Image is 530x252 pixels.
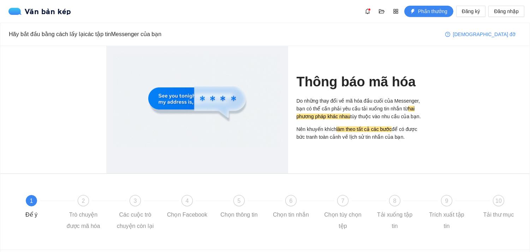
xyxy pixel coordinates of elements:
font: Chọn tùy chọn tệp [324,212,361,229]
font: Do những thay đổi về mã hóa đầu cuối của Messenger, bạn có thể cần phải yêu cầu tải xuống tin nhắ... [297,98,420,111]
font: Chọn Facebook [167,212,207,218]
font: Nên khuyến khích [297,126,337,132]
div: 2Trò chuyện được mã hóa [63,195,115,232]
font: Tải xuống tập tin [377,212,412,229]
font: Thông báo mã hóa [297,74,416,89]
font: tùy thuộc vào nhu cầu của bạn. [350,114,421,119]
img: biểu trưng [8,8,25,15]
font: 7 [341,198,345,204]
button: Đăng nhập [488,6,524,17]
font: Đăng nhập [494,8,519,14]
span: cửa hàng ứng dụng [391,8,401,14]
font: 4 [186,198,189,204]
font: 3 [134,198,137,204]
div: 6Chọn tin nhắn [270,195,322,220]
font: Messenger của bạn [111,31,161,37]
font: Tải thư mục [483,212,514,218]
font: 8 [393,198,397,204]
font: [DEMOGRAPHIC_DATA] đỡ [453,31,516,37]
button: mở thư mục [376,6,387,17]
font: để có được bức tranh toàn cảnh về lịch sử tin nhắn của bạn. [297,126,417,140]
div: 9Trích xuất tập tin [426,195,478,232]
font: Các cuộc trò chuyện còn lại [117,212,154,229]
font: làm theo tất cả các bước [337,126,392,132]
a: biểu trưngVăn bản kép [8,8,71,15]
div: 8Tải xuống tập tin [374,195,426,232]
font: hai phương pháp khác nhau [297,106,415,119]
div: 1Để ý [11,195,63,220]
button: chuông [362,6,373,17]
font: Chọn tin nhắn [273,212,309,218]
font: các tập tin [85,31,111,37]
div: 10Tải thư mục [478,195,519,220]
font: Chọn thông tin [220,212,257,218]
font: Trò chuyện được mã hóa [67,212,100,229]
font: Văn bản kép [25,6,71,16]
font: Hãy bắt đầu bằng cách lấy lại [9,31,85,37]
span: mở thư mục [376,8,387,14]
div: 4Chọn Facebook [167,195,219,220]
font: 6 [290,198,293,204]
div: 7Chọn tùy chọn tệp [322,195,374,232]
div: 3Các cuộc trò chuyện còn lại [115,195,167,232]
font: 5 [238,198,241,204]
button: sấm sétPhần thưởng [404,6,453,17]
font: Đăng ký [462,8,480,14]
font: Phần thưởng [418,8,447,14]
font: 10 [495,198,502,204]
font: 1 [30,198,33,204]
button: cửa hàng ứng dụng [390,6,401,17]
span: sấm sét [410,9,415,15]
button: vòng tròn câu hỏi[DEMOGRAPHIC_DATA] đỡ [440,29,521,40]
font: Trích xuất tập tin [429,212,464,229]
font: 9 [445,198,448,204]
button: Đăng ký [456,6,486,17]
font: 2 [82,198,85,204]
span: vòng tròn câu hỏi [445,32,450,38]
font: Để ý [25,212,37,218]
div: 5Chọn thông tin [219,195,270,220]
span: chuông [362,8,373,14]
